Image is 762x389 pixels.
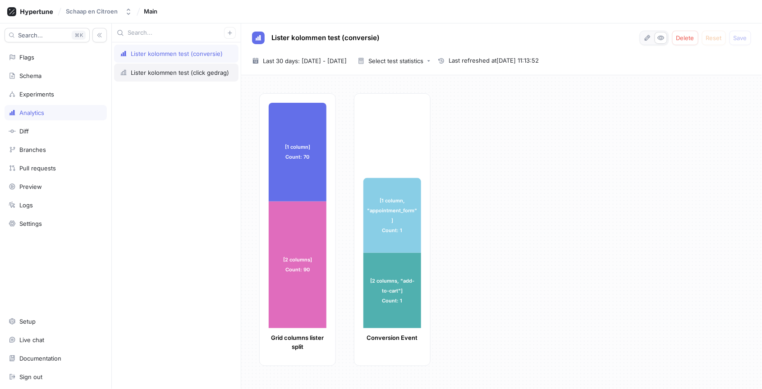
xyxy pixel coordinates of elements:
span: Search... [18,32,43,38]
div: Documentation [19,355,61,362]
div: Settings [19,220,42,227]
span: Main [144,8,157,14]
div: Flags [19,54,34,61]
div: Logs [19,201,33,209]
span: Lister kolommen test (conversie) [271,34,380,41]
div: Analytics [19,109,44,116]
span: Delete [676,35,694,41]
button: Select test statistics [354,54,434,68]
div: [1 column, "appointment_form"] Count: 1 [363,178,421,253]
span: Reset [706,35,722,41]
p: Grid columns lister split [269,334,326,351]
div: [2 columns, "add-to-cart"] Count: 1 [363,253,421,328]
div: Select test statistics [368,58,423,64]
button: Schaap en Citroen [62,4,136,19]
p: Conversion Event [363,334,421,343]
button: Delete [672,31,698,45]
div: Sign out [19,373,42,380]
div: Lister kolommen test (click gedrag) [131,69,229,76]
div: Pull requests [19,165,56,172]
span: Save [734,35,747,41]
input: Search... [128,28,224,37]
div: [2 columns] Count: 90 [269,201,326,328]
span: Last 30 days: [DATE] - [DATE] [263,56,347,65]
div: Preview [19,183,42,190]
button: Save [730,31,751,45]
div: Setup [19,318,36,325]
div: K [72,31,86,40]
div: Branches [19,146,46,153]
button: Search...K [5,28,90,42]
span: Last refreshed at [DATE] 11:13:52 [449,56,539,65]
div: Schema [19,72,41,79]
div: Experiments [19,91,54,98]
div: Diff [19,128,29,135]
button: Reset [702,31,726,45]
div: [1 column] Count: 70 [269,103,326,201]
div: Schaap en Citroen [66,8,118,15]
div: Lister kolommen test (conversie) [131,50,223,57]
a: Documentation [5,351,107,366]
div: Live chat [19,336,44,343]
